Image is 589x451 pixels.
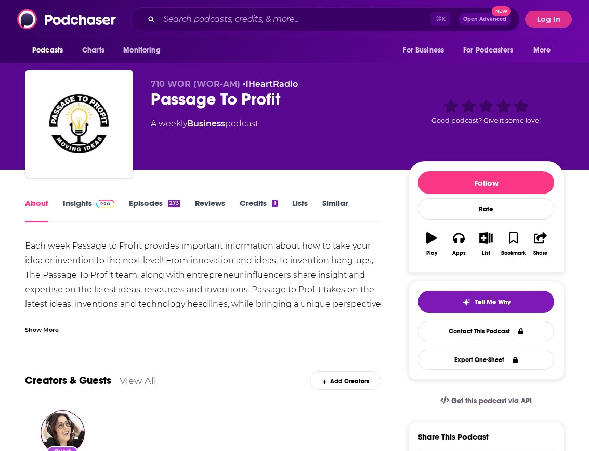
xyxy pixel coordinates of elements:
button: Bookmark [500,225,527,263]
a: View All [120,375,156,386]
a: About [25,198,48,222]
span: Open Advanced [463,17,506,22]
span: More [533,43,551,58]
a: Reviews [195,198,225,222]
div: 1 [272,200,277,207]
button: open menu [25,41,76,60]
a: Episodes273 [129,198,180,222]
a: Credits1 [240,198,277,222]
span: For Podcasters [463,43,513,58]
img: Passage To Profit [27,72,131,176]
div: A weekly podcast [151,118,258,130]
a: Contact This Podcast [418,321,554,341]
img: tell me why sparkle [462,298,470,306]
button: Play [418,225,445,263]
a: InsightsPodchaser Pro [63,198,114,222]
img: Podchaser Pro [96,200,114,208]
a: iHeartRadio [246,79,298,89]
button: tell me why sparkleTell Me Why [418,291,554,313]
a: Charts [75,41,111,60]
button: open menu [456,41,528,60]
img: Podchaser - Follow, Share and Rate Podcasts [17,9,117,29]
span: Get this podcast via API [451,396,532,405]
div: List [482,250,490,256]
span: 710 WOR (WOR-AM) [151,79,240,89]
button: Share [527,225,554,263]
button: Follow [418,171,554,194]
img: tab_domain_overview_orange.svg [28,60,36,69]
span: For Business [403,43,444,58]
button: open menu [116,41,174,60]
div: Rate [418,198,554,220]
span: Podcasts [32,43,63,58]
input: Search podcasts, credits, & more... [159,11,431,28]
button: List [473,225,500,263]
span: Charts [82,43,104,58]
div: v 4.0.25 [29,17,51,25]
a: Similar [322,198,348,222]
div: Domain Overview [40,61,93,68]
button: open menu [396,41,457,60]
img: logo_orange.svg [17,17,25,25]
span: New [492,6,511,16]
a: Get this podcast via API [432,388,540,414]
a: Lists [292,198,308,222]
span: Good podcast? Give it some love! [431,117,541,124]
button: Open AdvancedNew [459,13,511,25]
button: Log In [525,11,572,28]
div: Apps [452,250,466,256]
button: open menu [526,41,564,60]
span: Monitoring [123,43,160,58]
a: Business [187,119,225,128]
span: • [243,79,298,89]
span: ⌘ K [431,12,450,26]
div: Play [426,250,437,256]
div: Bookmark [501,250,526,256]
div: Search podcasts, credits, & more... [130,7,520,31]
div: Keywords by Traffic [115,61,175,68]
button: Apps [445,225,472,263]
img: website_grey.svg [17,27,25,35]
div: Domain: [DOMAIN_NAME] [27,27,114,35]
img: tab_keywords_by_traffic_grey.svg [103,60,112,69]
div: 273 [168,200,180,207]
a: Creators & Guests [25,374,111,387]
button: Export One-Sheet [418,350,554,370]
span: Tell Me Why [475,298,511,306]
div: Good podcast? Give it some love! [408,79,564,144]
div: Share [533,250,547,256]
h3: Share This Podcast [418,432,489,442]
div: Each week Passage to Profit provides important information about how to take your idea or inventi... [25,239,381,326]
div: Add Creators [310,371,381,390]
